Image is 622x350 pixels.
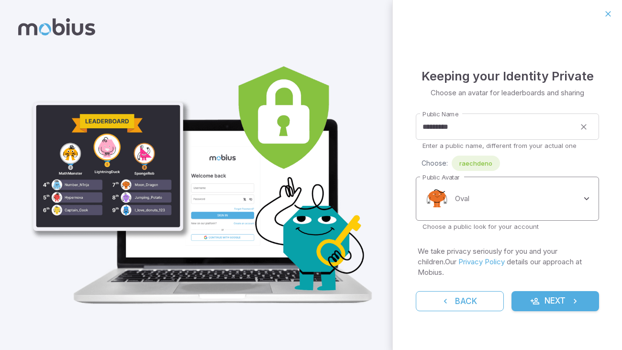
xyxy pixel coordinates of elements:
[416,291,504,311] button: Back
[452,156,500,171] div: raechdeno
[422,141,592,150] p: Enter a public name, different from your actual one
[418,246,597,278] p: We take privacy seriously for you and your children. Our details our approach at Mobius.
[27,36,381,311] img: parent_3-illustration
[455,193,469,204] p: Oval
[422,156,599,171] div: Choose:
[422,222,592,231] p: Choose a public look for your account
[458,257,505,266] a: Privacy Policy
[422,173,459,182] label: Public Avatar
[431,88,584,98] p: Choose an avatar for leaderboards and sharing
[422,67,594,86] h4: Keeping your Identity Private
[575,118,592,135] button: clear
[511,291,600,311] button: Next
[422,110,458,119] label: Public Name
[422,184,451,213] img: oval.svg
[452,158,500,168] span: raechdeno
